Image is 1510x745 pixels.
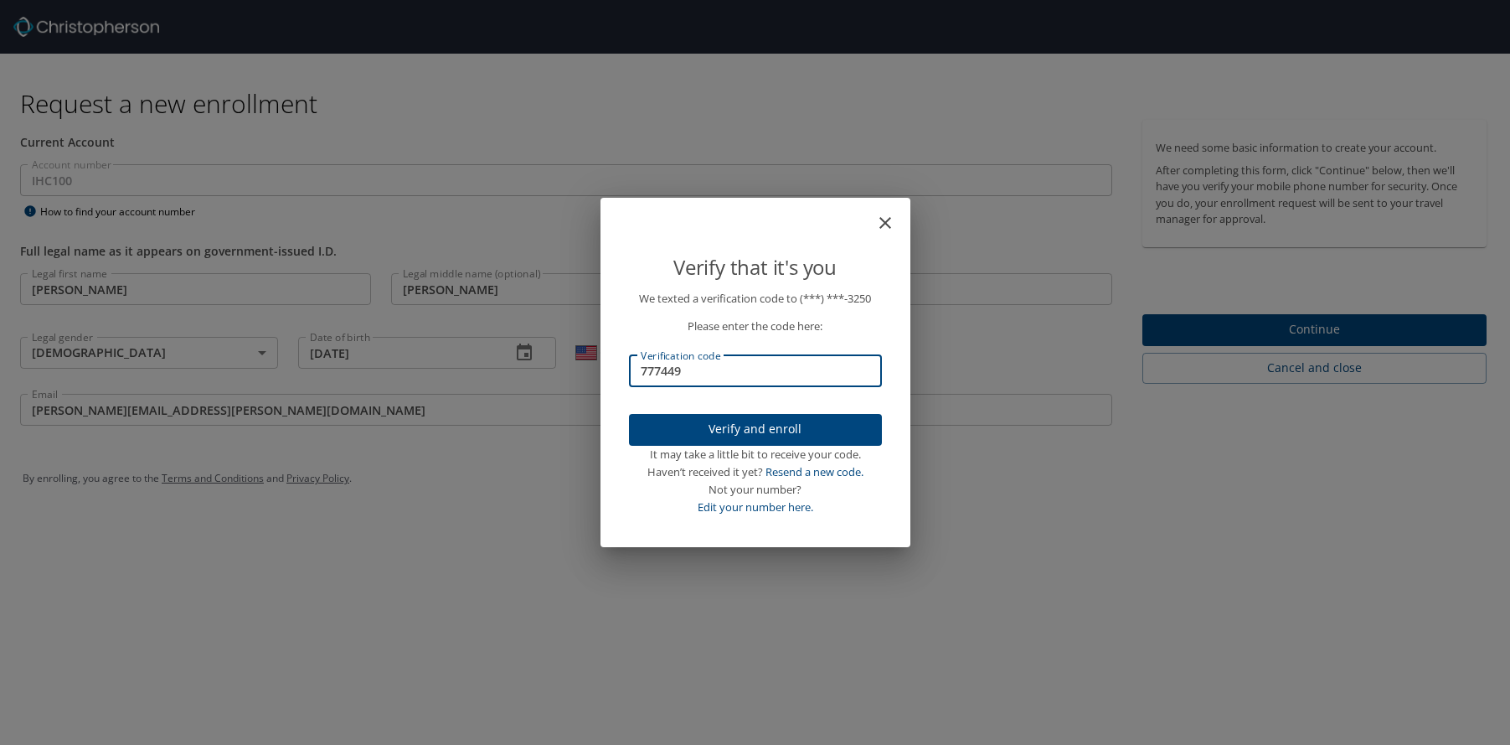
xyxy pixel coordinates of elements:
div: Not your number? [629,481,882,499]
a: Edit your number here. [698,499,813,515]
button: Verify and enroll [629,414,882,447]
p: Please enter the code here: [629,318,882,335]
button: close [884,204,904,225]
p: We texted a verification code to (***) ***- 3250 [629,290,882,308]
p: Verify that it's you [629,251,882,283]
span: Verify and enroll [642,419,868,440]
div: Haven’t received it yet? [629,463,882,481]
a: Resend a new code. [765,464,863,479]
div: It may take a little bit to receive your code. [629,446,882,463]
